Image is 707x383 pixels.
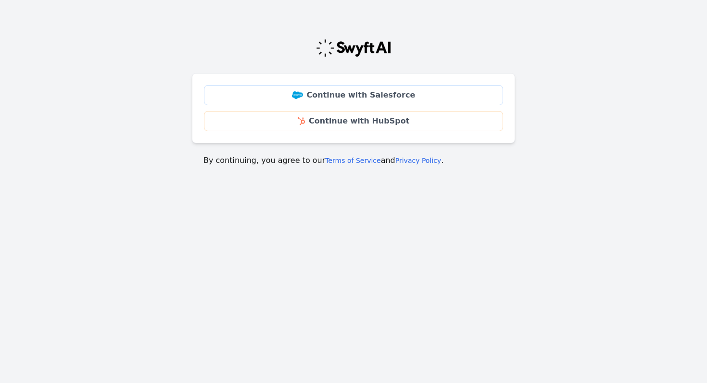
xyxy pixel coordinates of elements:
a: Continue with Salesforce [204,85,503,105]
img: Salesforce [292,91,303,99]
img: Swyft Logo [316,38,391,58]
a: Terms of Service [325,157,380,164]
img: HubSpot [298,117,305,125]
a: Privacy Policy [395,157,441,164]
p: By continuing, you agree to our and . [203,155,504,166]
a: Continue with HubSpot [204,111,503,131]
